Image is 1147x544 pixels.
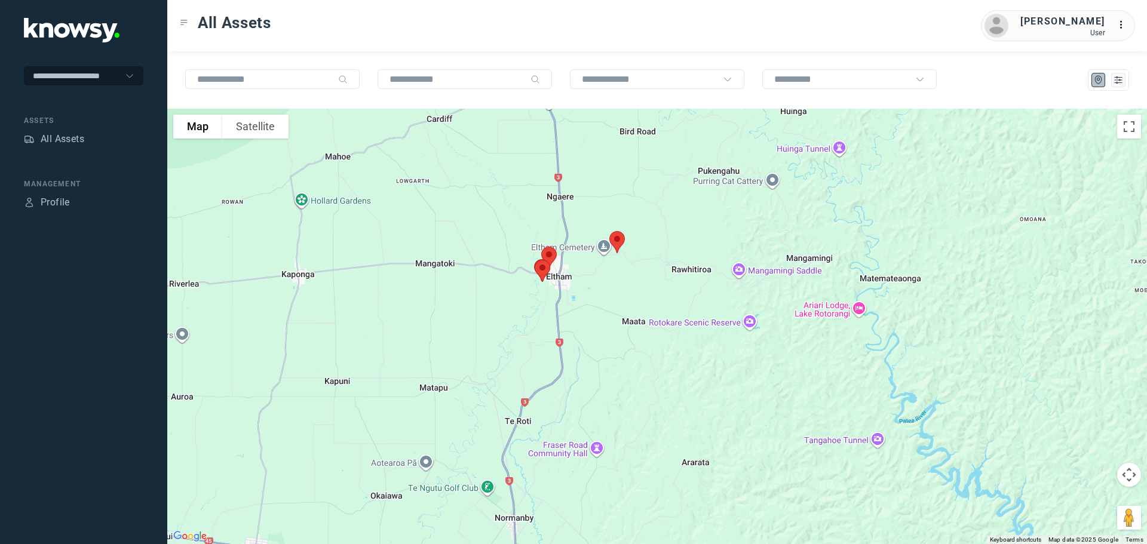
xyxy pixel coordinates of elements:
button: Show street map [173,115,222,139]
img: avatar.png [985,14,1008,38]
button: Keyboard shortcuts [990,536,1041,544]
a: Open this area in Google Maps (opens a new window) [170,528,210,544]
div: Search [530,75,540,84]
span: All Assets [198,12,271,33]
div: Profile [41,195,70,210]
img: Application Logo [24,18,119,42]
button: Map camera controls [1117,463,1141,487]
div: : [1117,18,1131,32]
a: ProfileProfile [24,195,70,210]
div: Management [24,179,143,189]
div: Map [1093,75,1104,85]
tspan: ... [1118,20,1130,29]
button: Show satellite imagery [222,115,289,139]
button: Toggle fullscreen view [1117,115,1141,139]
a: AssetsAll Assets [24,132,84,146]
div: Assets [24,115,143,126]
div: Profile [24,197,35,208]
div: [PERSON_NAME] [1020,14,1105,29]
span: Map data ©2025 Google [1048,536,1118,543]
div: List [1113,75,1124,85]
div: All Assets [41,132,84,146]
div: Toggle Menu [180,19,188,27]
div: Search [338,75,348,84]
button: Drag Pegman onto the map to open Street View [1117,506,1141,530]
img: Google [170,528,210,544]
div: User [1020,29,1105,37]
div: Assets [24,134,35,145]
a: Terms (opens in new tab) [1125,536,1143,543]
div: : [1117,18,1131,34]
